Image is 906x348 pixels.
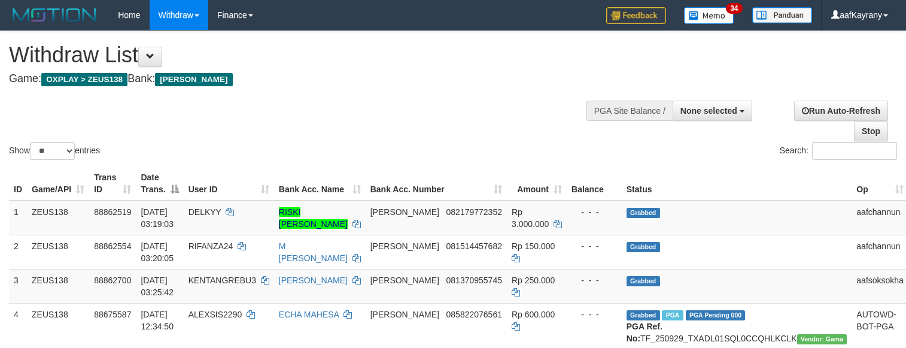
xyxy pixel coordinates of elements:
span: Rp 150.000 [512,241,555,251]
th: Amount: activate to sort column ascending [507,167,567,201]
span: 88862554 [94,241,131,251]
span: Copy 085822076561 to clipboard [446,310,502,319]
span: OXPLAY > ZEUS138 [41,73,127,86]
span: Grabbed [627,310,660,320]
a: M [PERSON_NAME] [279,241,348,263]
span: Grabbed [627,276,660,286]
span: KENTANGREBU3 [189,276,256,285]
a: Run Auto-Refresh [794,101,888,121]
h4: Game: Bank: [9,73,592,85]
label: Search: [780,142,897,160]
span: [PERSON_NAME] [370,310,439,319]
span: 88675587 [94,310,131,319]
img: Button%20Memo.svg [684,7,734,24]
span: Grabbed [627,242,660,252]
th: User ID: activate to sort column ascending [184,167,274,201]
span: Marked by aafpengsreynich [662,310,683,320]
span: Copy 081370955745 to clipboard [446,276,502,285]
th: Balance [567,167,622,201]
a: Stop [854,121,888,141]
span: Vendor URL: https://trx31.1velocity.biz [797,334,847,344]
span: 34 [726,3,742,14]
td: ZEUS138 [27,201,89,235]
div: PGA Site Balance / [586,101,673,121]
th: Status [622,167,852,201]
span: 88862700 [94,276,131,285]
span: [PERSON_NAME] [370,276,439,285]
img: panduan.png [752,7,812,23]
span: RIFANZA24 [189,241,233,251]
span: 88862519 [94,207,131,217]
button: None selected [673,101,752,121]
select: Showentries [30,142,75,160]
span: Copy 081514457682 to clipboard [446,241,502,251]
a: ECHA MAHESA [279,310,339,319]
span: Grabbed [627,208,660,218]
span: [DATE] 03:20:05 [141,241,174,263]
span: [DATE] 03:19:03 [141,207,174,229]
span: [PERSON_NAME] [155,73,232,86]
th: Game/API: activate to sort column ascending [27,167,89,201]
span: None selected [680,106,737,116]
input: Search: [812,142,897,160]
div: - - - [571,240,617,252]
span: Copy 082179772352 to clipboard [446,207,502,217]
h1: Withdraw List [9,43,592,67]
a: RISKI [PERSON_NAME] [279,207,348,229]
span: DELKYY [189,207,221,217]
span: Rp 600.000 [512,310,555,319]
label: Show entries [9,142,100,160]
div: - - - [571,308,617,320]
div: - - - [571,274,617,286]
span: [PERSON_NAME] [370,241,439,251]
span: Rp 250.000 [512,276,555,285]
a: [PERSON_NAME] [279,276,348,285]
td: ZEUS138 [27,235,89,269]
img: Feedback.jpg [606,7,666,24]
span: Rp 3.000.000 [512,207,549,229]
th: Bank Acc. Number: activate to sort column ascending [366,167,507,201]
th: Trans ID: activate to sort column ascending [89,167,136,201]
td: 1 [9,201,27,235]
div: - - - [571,206,617,218]
th: ID [9,167,27,201]
span: [DATE] 03:25:42 [141,276,174,297]
span: ALEXSIS2290 [189,310,242,319]
td: ZEUS138 [27,269,89,303]
td: 2 [9,235,27,269]
span: PGA Pending [686,310,746,320]
th: Bank Acc. Name: activate to sort column ascending [274,167,366,201]
th: Date Trans.: activate to sort column descending [136,167,183,201]
b: PGA Ref. No: [627,322,662,343]
img: MOTION_logo.png [9,6,100,24]
td: 3 [9,269,27,303]
span: [DATE] 12:34:50 [141,310,174,331]
span: [PERSON_NAME] [370,207,439,217]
